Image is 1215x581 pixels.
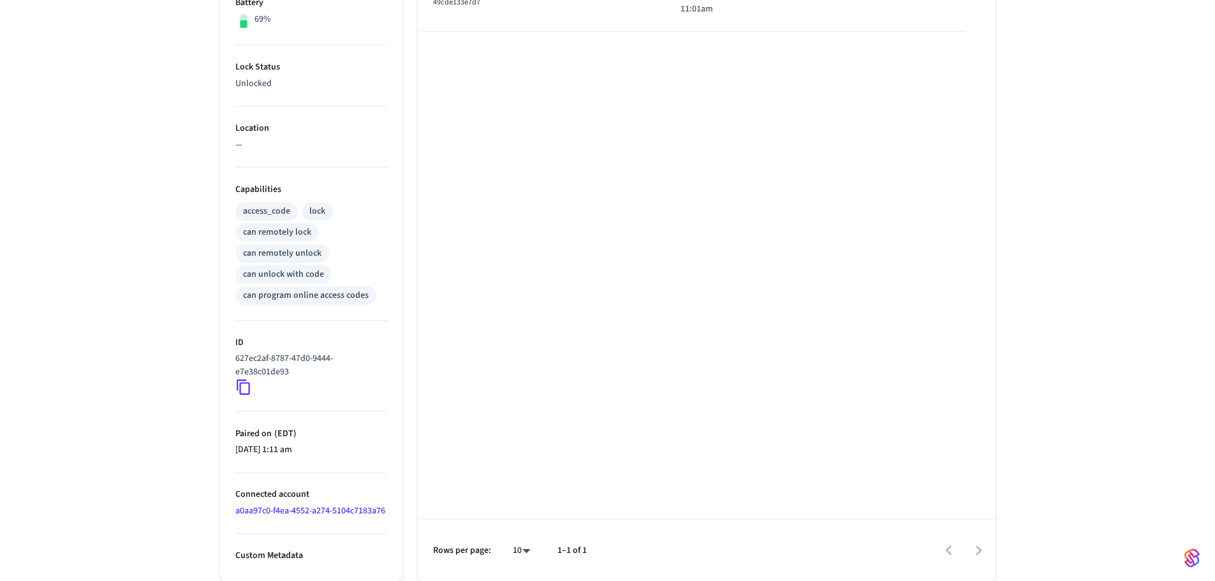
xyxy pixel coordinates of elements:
[506,541,537,560] div: 10
[235,77,387,91] p: Unlocked
[243,247,321,260] div: can remotely unlock
[243,268,324,281] div: can unlock with code
[235,488,387,501] p: Connected account
[243,226,311,239] div: can remotely lock
[243,289,369,302] div: can program online access codes
[433,544,491,557] p: Rows per page:
[235,427,387,441] p: Paired on
[235,504,385,517] a: a0aa97c0-f4ea-4552-a274-5104c7183a76
[254,13,271,26] p: 69%
[309,205,325,218] div: lock
[235,549,387,563] p: Custom Metadata
[243,205,290,218] div: access_code
[557,544,587,557] p: 1–1 of 1
[235,352,382,379] p: 627ec2af-8787-47d0-9444-e7e38c01de93
[272,427,297,440] span: ( EDT )
[235,138,387,152] p: —
[235,183,387,196] p: Capabilities
[235,443,387,457] p: [DATE] 1:11 am
[1184,548,1200,568] img: SeamLogoGradient.69752ec5.svg
[235,61,387,74] p: Lock Status
[235,122,387,135] p: Location
[235,336,387,349] p: ID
